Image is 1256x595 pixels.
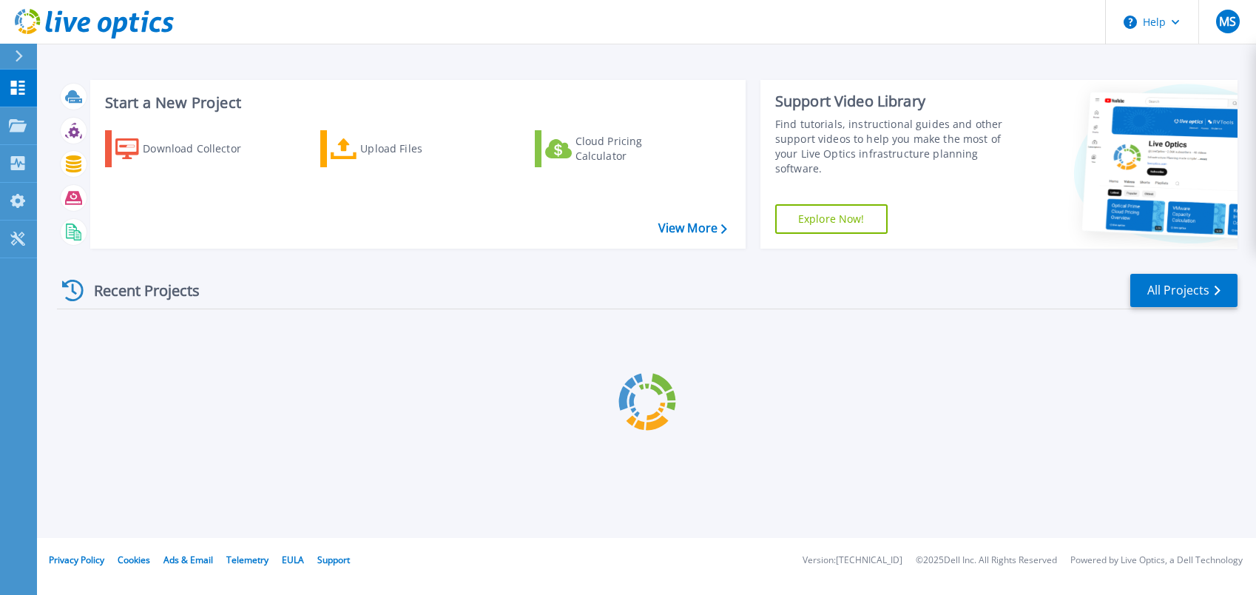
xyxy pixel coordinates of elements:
[105,95,726,111] h3: Start a New Project
[775,92,1016,111] div: Support Video Library
[775,204,888,234] a: Explore Now!
[803,556,902,565] li: Version: [TECHNICAL_ID]
[163,554,213,566] a: Ads & Email
[658,221,727,235] a: View More
[575,134,694,164] div: Cloud Pricing Calculator
[1130,274,1238,307] a: All Projects
[282,554,304,566] a: EULA
[226,554,269,566] a: Telemetry
[49,554,104,566] a: Privacy Policy
[105,130,270,167] a: Download Collector
[1070,556,1243,565] li: Powered by Live Optics, a Dell Technology
[320,130,485,167] a: Upload Files
[57,272,220,309] div: Recent Projects
[1219,16,1236,27] span: MS
[535,130,700,167] a: Cloud Pricing Calculator
[360,134,479,164] div: Upload Files
[143,134,261,164] div: Download Collector
[317,554,350,566] a: Support
[775,117,1016,176] div: Find tutorials, instructional guides and other support videos to help you make the most of your L...
[118,554,150,566] a: Cookies
[916,556,1057,565] li: © 2025 Dell Inc. All Rights Reserved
